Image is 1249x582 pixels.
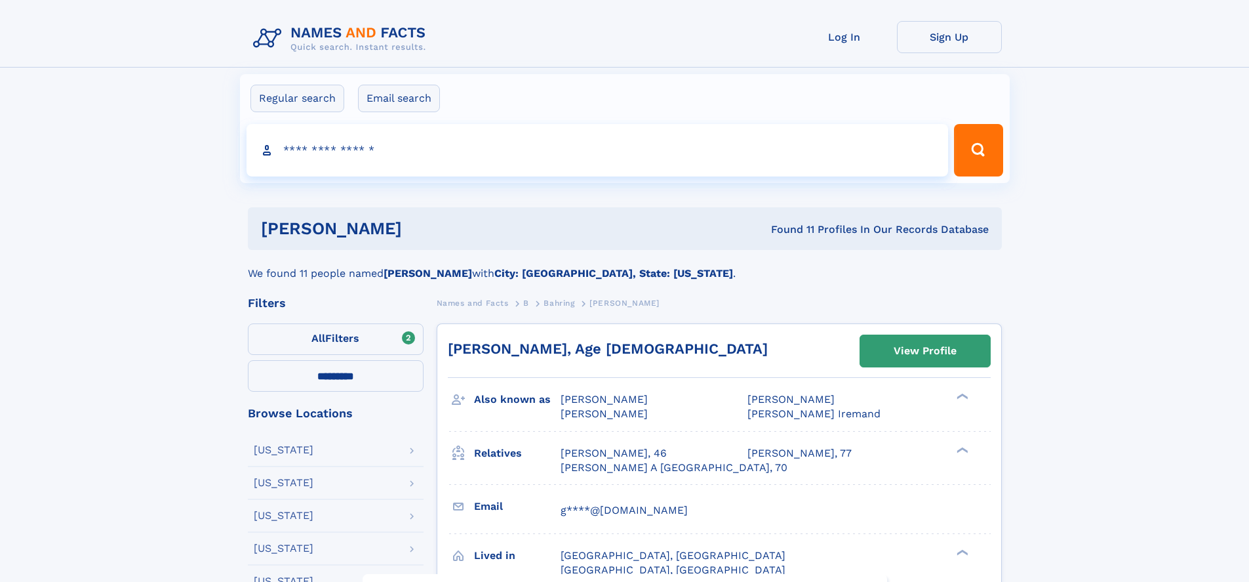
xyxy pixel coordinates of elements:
[248,407,424,419] div: Browse Locations
[254,478,313,488] div: [US_STATE]
[358,85,440,112] label: Email search
[747,393,835,405] span: [PERSON_NAME]
[384,267,472,280] b: [PERSON_NAME]
[953,446,969,454] div: ❯
[247,124,949,177] input: search input
[561,549,785,562] span: [GEOGRAPHIC_DATA], [GEOGRAPHIC_DATA]
[544,299,574,308] span: Bahring
[954,124,1002,177] button: Search Button
[248,297,424,309] div: Filters
[248,21,437,56] img: Logo Names and Facts
[747,446,852,461] a: [PERSON_NAME], 77
[494,267,733,280] b: City: [GEOGRAPHIC_DATA], State: [US_STATE]
[792,21,897,53] a: Log In
[860,335,990,367] a: View Profile
[897,21,1002,53] a: Sign Up
[747,407,881,420] span: [PERSON_NAME] Iremand
[448,341,768,357] a: [PERSON_NAME], Age [DEMOGRAPHIC_DATA]
[561,564,785,576] span: [GEOGRAPHIC_DATA], [GEOGRAPHIC_DATA]
[589,299,660,308] span: [PERSON_NAME]
[254,510,313,521] div: [US_STATE]
[561,446,667,461] a: [PERSON_NAME], 46
[523,299,529,308] span: B
[248,323,424,355] label: Filters
[474,442,561,465] h3: Relatives
[953,392,969,401] div: ❯
[248,250,1002,281] div: We found 11 people named with .
[250,85,344,112] label: Regular search
[561,461,787,475] a: [PERSON_NAME] A [GEOGRAPHIC_DATA], 70
[474,545,561,567] h3: Lived in
[561,393,648,405] span: [PERSON_NAME]
[894,336,957,366] div: View Profile
[437,295,509,311] a: Names and Facts
[953,548,969,556] div: ❯
[474,495,561,518] h3: Email
[523,295,529,311] a: B
[474,388,561,411] h3: Also known as
[261,220,587,237] h1: [PERSON_NAME]
[586,222,989,237] div: Found 11 Profiles In Our Records Database
[544,295,574,311] a: Bahring
[254,445,313,455] div: [US_STATE]
[311,332,325,344] span: All
[254,543,313,554] div: [US_STATE]
[561,407,648,420] span: [PERSON_NAME]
